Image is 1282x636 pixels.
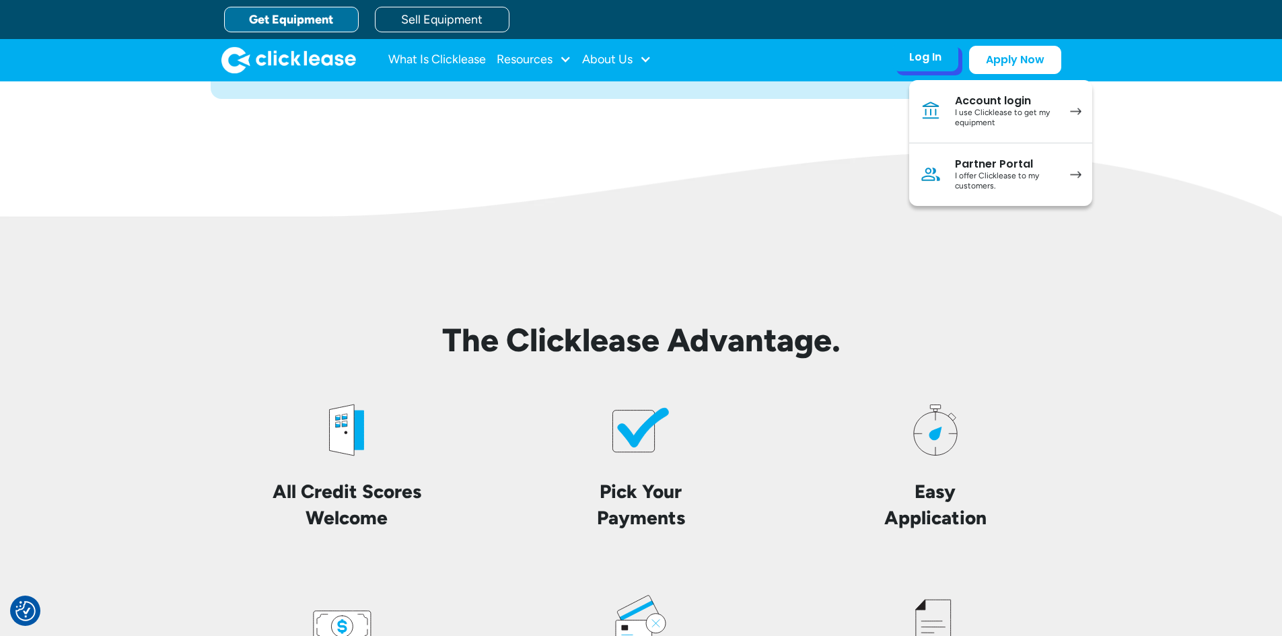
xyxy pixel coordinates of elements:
[221,46,356,73] img: Clicklease logo
[955,94,1057,108] div: Account login
[375,7,509,32] a: Sell Equipment
[1070,171,1081,178] img: arrow
[955,108,1057,129] div: I use Clicklease to get my equipment
[955,171,1057,192] div: I offer Clicklease to my customers.
[920,100,941,122] img: Bank icon
[221,46,356,73] a: home
[920,164,941,185] img: Person icon
[969,46,1061,74] a: Apply Now
[1070,108,1081,115] img: arrow
[884,479,987,531] h4: Easy Application
[909,80,1092,143] a: Account loginI use Clicklease to get my equipment
[909,143,1092,206] a: Partner PortalI offer Clicklease to my customers.
[909,80,1092,206] nav: Log In
[597,479,685,531] h4: Pick Your Payments
[955,157,1057,171] div: Partner Portal
[15,601,36,621] img: Revisit consent button
[582,46,651,73] div: About Us
[388,46,486,73] a: What Is Clicklease
[232,479,462,531] h4: All Credit Scores Welcome
[15,601,36,621] button: Consent Preferences
[909,50,941,64] div: Log In
[211,321,1072,360] h2: The Clicklease Advantage.
[224,7,359,32] a: Get Equipment
[497,46,571,73] div: Resources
